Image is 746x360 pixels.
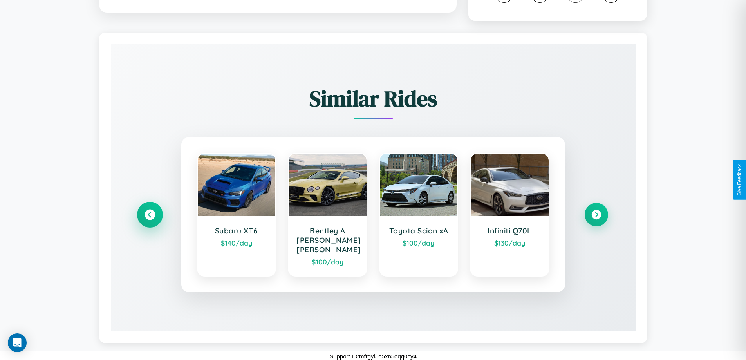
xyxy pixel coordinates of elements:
[379,153,459,277] a: Toyota Scion xA$100/day
[8,333,27,352] div: Open Intercom Messenger
[296,257,359,266] div: $ 100 /day
[296,226,359,254] h3: Bentley A [PERSON_NAME] [PERSON_NAME]
[388,239,450,247] div: $ 100 /day
[737,164,742,196] div: Give Feedback
[197,153,276,277] a: Subaru XT6$140/day
[470,153,549,277] a: Infiniti Q70L$130/day
[206,226,268,235] h3: Subaru XT6
[288,153,367,277] a: Bentley A [PERSON_NAME] [PERSON_NAME]$100/day
[206,239,268,247] div: $ 140 /day
[479,226,541,235] h3: Infiniti Q70L
[388,226,450,235] h3: Toyota Scion xA
[479,239,541,247] div: $ 130 /day
[138,83,608,114] h2: Similar Rides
